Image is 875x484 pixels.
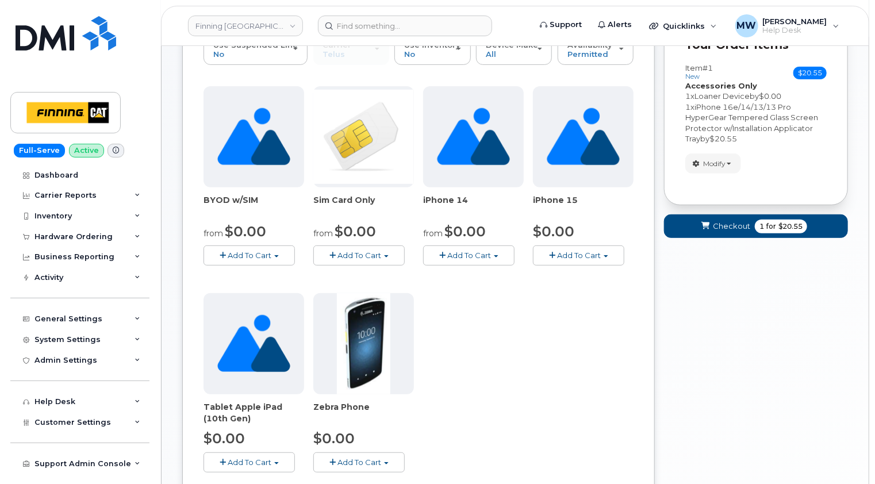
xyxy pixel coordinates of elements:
[313,90,414,184] img: ______________2020-08-11___23.11.32.png
[313,194,414,217] div: Sim Card Only
[318,16,492,36] input: Find something...
[590,13,640,36] a: Alerts
[204,452,295,473] button: Add To Cart
[663,21,705,30] span: Quicklinks
[558,35,634,65] button: Availability Permitted
[188,16,303,36] a: Finning Canada
[778,221,803,232] span: $20.55
[313,228,333,239] small: from
[337,458,381,467] span: Add To Cart
[737,19,757,33] span: MW
[486,49,496,59] span: All
[404,49,415,59] span: No
[727,14,847,37] div: Matthew Walshe
[217,293,290,394] img: no_image_found-2caef05468ed5679b831cfe6fc140e25e0c280774317ffc20a367ab7fd17291e.png
[533,245,624,266] button: Add To Cart
[313,245,405,266] button: Add To Cart
[394,35,470,65] button: Use Inventory No
[204,245,295,266] button: Add To Cart
[204,35,308,65] button: Use Suspended Line No
[547,86,620,187] img: no_image_found-2caef05468ed5679b831cfe6fc140e25e0c280774317ffc20a367ab7fd17291e.png
[641,14,725,37] div: Quicklinks
[213,49,224,59] span: No
[703,63,713,72] span: #1
[533,223,574,240] span: $0.00
[608,19,632,30] span: Alerts
[444,223,486,240] span: $0.00
[685,102,827,144] div: x by
[423,245,515,266] button: Add To Cart
[685,153,741,174] button: Modify
[217,86,290,187] img: no_image_found-2caef05468ed5679b831cfe6fc140e25e0c280774317ffc20a367ab7fd17291e.png
[709,134,737,143] span: $20.55
[557,251,601,260] span: Add To Cart
[335,223,376,240] span: $0.00
[337,293,390,394] img: Screenshot_2023-11-28_140213.png
[533,194,634,217] div: iPhone 15
[763,17,827,26] span: [PERSON_NAME]
[204,430,245,447] span: $0.00
[664,214,848,238] button: Checkout 1 for $20.55
[204,228,223,239] small: from
[313,430,355,447] span: $0.00
[228,458,271,467] span: Add To Cart
[703,159,726,169] span: Modify
[204,194,304,217] div: BYOD w/SIM
[793,67,827,79] span: $20.55
[228,251,271,260] span: Add To Cart
[685,72,700,80] small: new
[759,91,781,101] span: $0.00
[713,221,750,232] span: Checkout
[567,49,608,59] span: Permitted
[685,64,713,80] h3: Item
[225,223,266,240] span: $0.00
[764,221,778,232] span: for
[423,194,524,217] div: iPhone 14
[447,251,491,260] span: Add To Cart
[476,35,552,65] button: Device Make All
[763,26,827,35] span: Help Desk
[685,102,690,112] span: 1
[685,81,757,90] strong: Accessories Only
[337,251,381,260] span: Add To Cart
[423,228,443,239] small: from
[685,91,690,101] span: 1
[685,91,827,102] div: x by
[694,91,750,101] span: Loaner Device
[437,86,510,187] img: no_image_found-2caef05468ed5679b831cfe6fc140e25e0c280774317ffc20a367ab7fd17291e.png
[313,401,414,424] div: Zebra Phone
[532,13,590,36] a: Support
[759,221,764,232] span: 1
[204,401,304,424] div: Tablet Apple iPad (10th Gen)
[550,19,582,30] span: Support
[685,102,818,144] span: iPhone 16e/14/13/13 Pro HyperGear Tempered Glass Screen Protector w/Installation Applicator Tray
[313,452,405,473] button: Add To Cart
